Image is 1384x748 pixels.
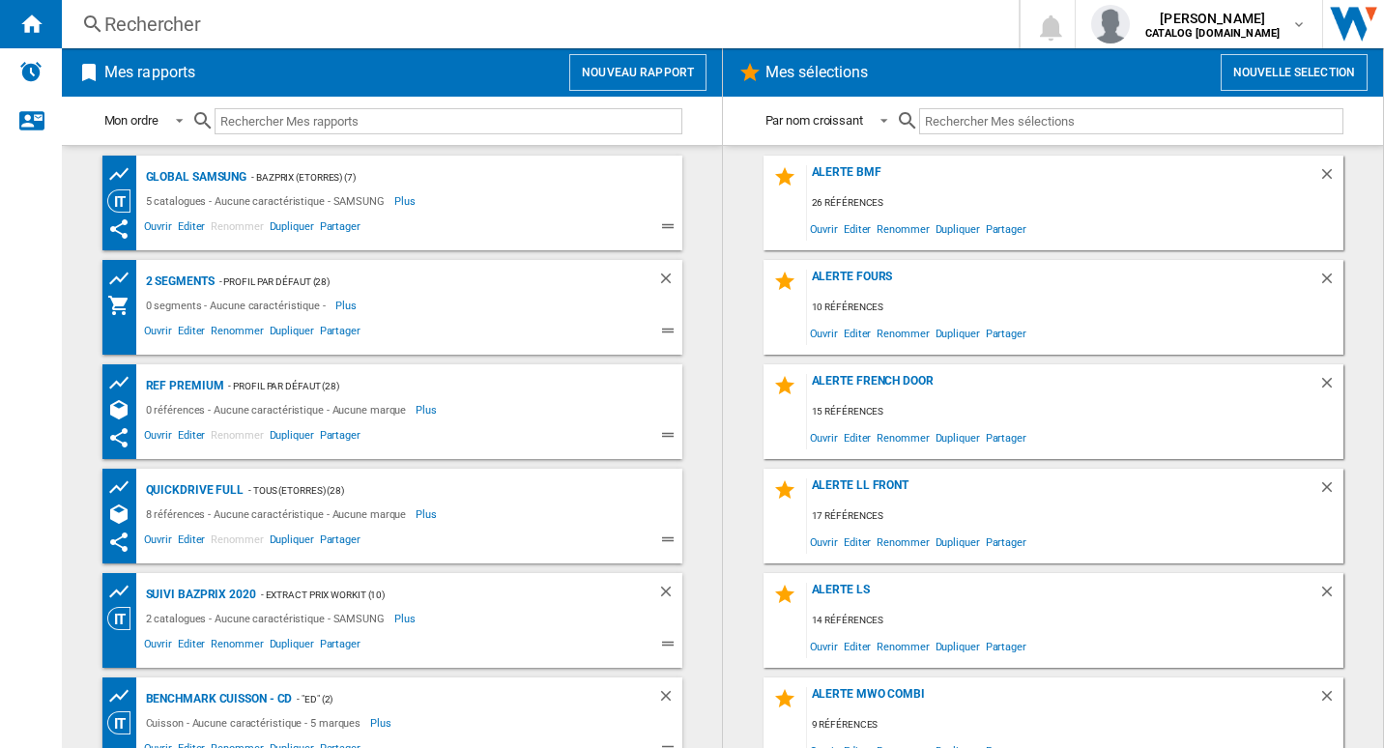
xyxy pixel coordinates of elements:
span: Editer [841,320,874,346]
div: Tableau des prix des produits [107,475,141,500]
span: Renommer [208,531,266,554]
div: REF Premium [141,374,224,398]
div: Supprimer [1318,165,1343,191]
span: Dupliquer [933,633,983,659]
span: Editer [175,531,208,554]
div: 14 références [807,609,1343,633]
div: 2 catalogues - Aucune caractéristique - SAMSUNG [141,607,394,630]
span: Partager [317,322,363,345]
span: Editer [175,217,208,241]
span: Renommer [874,216,932,242]
h2: Mes rapports [101,54,199,91]
div: Supprimer [657,583,682,607]
span: Editer [841,424,874,450]
div: Alerte MWO combi [807,687,1318,713]
span: Ouvrir [141,531,175,554]
div: Tableau des prix des produits [107,162,141,187]
span: Dupliquer [933,320,983,346]
div: 17 références [807,504,1343,529]
div: - Profil par défaut (28) [223,374,643,398]
div: 9 références [807,713,1343,737]
span: Plus [335,294,360,317]
span: Renommer [208,426,266,449]
span: Ouvrir [807,320,841,346]
div: Références [107,503,141,526]
div: Vision Catégorie [107,189,141,213]
img: profile.jpg [1091,5,1130,43]
span: Partager [983,529,1029,555]
div: Cuisson - Aucune caractéristique - 5 marques [141,711,371,734]
span: Renommer [874,320,932,346]
div: Alerte French Door [807,374,1318,400]
div: 15 références [807,400,1343,424]
div: Mon ordre [104,113,159,128]
span: Plus [416,503,440,526]
span: Dupliquer [267,635,317,658]
span: Dupliquer [933,529,983,555]
div: Vision Catégorie [107,607,141,630]
span: Dupliquer [267,217,317,241]
span: Ouvrir [807,529,841,555]
div: Alerte LS [807,583,1318,609]
div: - "ED" (2) [292,687,618,711]
button: Nouvelle selection [1221,54,1368,91]
div: Suivi Bazprix 2020 [141,583,256,607]
span: [PERSON_NAME] [1145,9,1280,28]
div: Supprimer [1318,478,1343,504]
div: Global Samsung [141,165,247,189]
span: Partager [983,320,1029,346]
div: Par nom croissant [765,113,863,128]
span: Ouvrir [141,635,175,658]
span: Dupliquer [933,424,983,450]
span: Plus [394,189,418,213]
div: - Bazprix (etorres) (7) [246,165,643,189]
ng-md-icon: Ce rapport a été partagé avec vous [107,217,130,241]
div: Supprimer [1318,270,1343,296]
span: Partager [983,216,1029,242]
span: Partager [983,633,1029,659]
div: Supprimer [1318,374,1343,400]
span: Renommer [874,633,932,659]
span: Ouvrir [141,426,175,449]
span: Plus [394,607,418,630]
span: Dupliquer [267,322,317,345]
ng-md-icon: Ce rapport a été partagé avec vous [107,531,130,554]
div: 26 références [807,191,1343,216]
div: QuickDrive Full [141,478,245,503]
ng-md-icon: Ce rapport a été partagé avec vous [107,426,130,449]
div: Rechercher [104,11,968,38]
div: Benchmark Cuisson - CD [141,687,293,711]
span: Partager [317,531,363,554]
div: Références [107,398,141,421]
div: - TOUS (etorres) (28) [244,478,643,503]
div: 0 segments - Aucune caractéristique - [141,294,335,317]
span: Renommer [208,322,266,345]
div: Alerte LL Front [807,478,1318,504]
span: Plus [370,711,394,734]
span: Ouvrir [807,216,841,242]
div: Supprimer [1318,687,1343,713]
span: Dupliquer [267,426,317,449]
span: Partager [983,424,1029,450]
span: Plus [416,398,440,421]
h2: Mes sélections [762,54,872,91]
span: Dupliquer [933,216,983,242]
span: Renommer [208,635,266,658]
span: Ouvrir [807,633,841,659]
div: 2 segments [141,270,215,294]
div: 8 références - Aucune caractéristique - Aucune marque [141,503,417,526]
div: - Profil par défaut (28) [215,270,619,294]
div: Supprimer [657,687,682,711]
span: Editer [175,635,208,658]
div: Tableau des prix des produits [107,371,141,395]
input: Rechercher Mes sélections [919,108,1343,134]
span: Editer [175,322,208,345]
span: Partager [317,217,363,241]
input: Rechercher Mes rapports [215,108,682,134]
span: Editer [175,426,208,449]
div: Supprimer [657,270,682,294]
span: Editer [841,529,874,555]
div: - Extract Prix Workit (10) [256,583,619,607]
div: 0 références - Aucune caractéristique - Aucune marque [141,398,417,421]
b: CATALOG [DOMAIN_NAME] [1145,27,1280,40]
